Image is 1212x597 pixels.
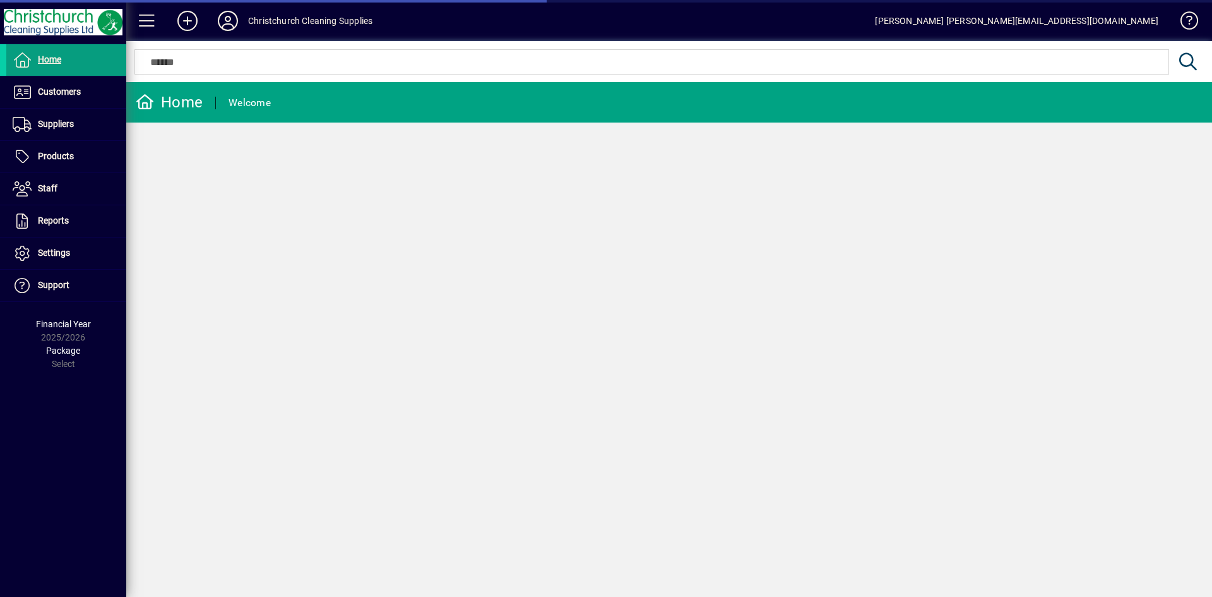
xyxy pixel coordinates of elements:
[167,9,208,32] button: Add
[248,11,372,31] div: Christchurch Cleaning Supplies
[229,93,271,113] div: Welcome
[6,270,126,301] a: Support
[38,87,81,97] span: Customers
[6,173,126,205] a: Staff
[6,109,126,140] a: Suppliers
[38,183,57,193] span: Staff
[875,11,1158,31] div: [PERSON_NAME] [PERSON_NAME][EMAIL_ADDRESS][DOMAIN_NAME]
[36,319,91,329] span: Financial Year
[38,119,74,129] span: Suppliers
[6,238,126,269] a: Settings
[6,205,126,237] a: Reports
[38,215,69,226] span: Reports
[38,280,69,290] span: Support
[6,76,126,108] a: Customers
[38,54,61,64] span: Home
[208,9,248,32] button: Profile
[1171,3,1196,44] a: Knowledge Base
[38,248,70,258] span: Settings
[136,92,203,112] div: Home
[46,346,80,356] span: Package
[6,141,126,172] a: Products
[38,151,74,161] span: Products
